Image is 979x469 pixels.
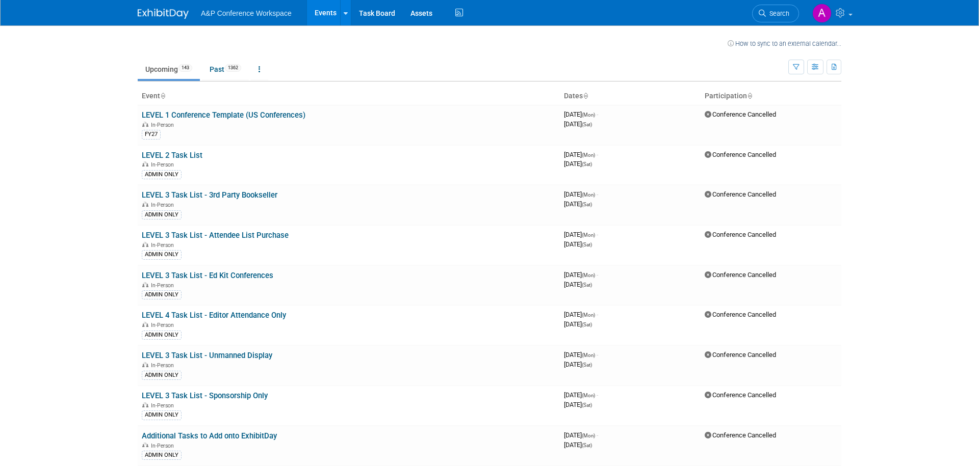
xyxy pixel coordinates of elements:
span: [DATE] [564,351,598,358]
span: Conference Cancelled [705,431,776,439]
span: [DATE] [564,431,598,439]
span: - [597,151,598,158]
a: Sort by Start Date [583,92,588,100]
span: In-Person [151,443,177,449]
span: (Sat) [582,322,592,327]
span: In-Person [151,242,177,249]
span: [DATE] [564,200,592,208]
span: (Sat) [582,122,592,127]
img: In-Person Event [142,443,148,448]
a: LEVEL 1 Conference Template (US Conferences) [142,111,305,120]
span: [DATE] [564,151,598,158]
span: - [597,351,598,358]
img: In-Person Event [142,322,148,327]
a: Sort by Event Name [160,92,165,100]
span: [DATE] [564,281,592,288]
span: 143 [178,64,192,72]
span: (Mon) [582,192,595,198]
a: LEVEL 4 Task List - Editor Attendance Only [142,311,286,320]
span: In-Person [151,202,177,208]
span: (Sat) [582,362,592,368]
span: [DATE] [564,160,592,168]
span: Conference Cancelled [705,311,776,318]
div: ADMIN ONLY [142,330,182,340]
span: A&P Conference Workspace [201,9,292,17]
span: (Mon) [582,232,595,238]
span: [DATE] [564,190,598,198]
a: LEVEL 3 Task List - Attendee List Purchase [142,231,289,240]
img: ExhibitDay [138,9,189,19]
a: LEVEL 3 Task List - Sponsorship Only [142,391,268,400]
span: (Mon) [582,393,595,398]
span: [DATE] [564,231,598,238]
span: (Mon) [582,112,595,118]
a: Upcoming143 [138,60,200,79]
span: Conference Cancelled [705,351,776,358]
a: Search [752,5,799,22]
span: [DATE] [564,441,592,449]
div: ADMIN ONLY [142,170,182,179]
span: (Sat) [582,443,592,448]
a: LEVEL 2 Task List [142,151,202,160]
img: In-Person Event [142,242,148,247]
span: Conference Cancelled [705,271,776,279]
img: In-Person Event [142,282,148,287]
span: [DATE] [564,271,598,279]
span: [DATE] [564,111,598,118]
th: Event [138,88,560,105]
span: 1362 [225,64,241,72]
div: ADMIN ONLY [142,410,182,420]
span: In-Person [151,122,177,128]
img: In-Person Event [142,122,148,127]
span: - [597,111,598,118]
div: ADMIN ONLY [142,250,182,259]
span: (Sat) [582,402,592,408]
th: Dates [560,88,701,105]
span: (Mon) [582,152,595,158]
span: In-Person [151,402,177,409]
span: (Sat) [582,282,592,288]
a: LEVEL 3 Task List - 3rd Party Bookseller [142,190,277,200]
span: (Mon) [582,312,595,318]
span: Conference Cancelled [705,190,776,198]
span: In-Person [151,322,177,328]
span: (Sat) [582,202,592,207]
div: ADMIN ONLY [142,290,182,299]
span: - [597,391,598,399]
span: Conference Cancelled [705,151,776,158]
span: - [597,190,598,198]
span: In-Person [151,282,177,289]
img: In-Person Event [142,161,148,167]
a: LEVEL 3 Task List - Unmanned Display [142,351,272,360]
span: [DATE] [564,391,598,399]
span: - [597,311,598,318]
span: (Sat) [582,242,592,247]
span: [DATE] [564,361,592,368]
span: - [597,231,598,238]
img: Anna Turton [812,4,832,23]
span: Conference Cancelled [705,391,776,399]
a: Past1362 [202,60,249,79]
img: In-Person Event [142,402,148,407]
span: Conference Cancelled [705,231,776,238]
span: [DATE] [564,240,592,248]
th: Participation [701,88,841,105]
span: - [597,271,598,279]
span: (Mon) [582,352,595,358]
span: (Mon) [582,272,595,278]
span: Conference Cancelled [705,111,776,118]
a: Sort by Participation Type [747,92,752,100]
img: In-Person Event [142,362,148,367]
span: (Mon) [582,433,595,438]
span: (Sat) [582,161,592,167]
span: [DATE] [564,320,592,328]
div: ADMIN ONLY [142,210,182,219]
a: Additional Tasks to Add onto ExhibitDay [142,431,277,440]
a: LEVEL 3 Task List - Ed Kit Conferences [142,271,273,280]
span: - [597,431,598,439]
div: FY27 [142,130,161,139]
span: [DATE] [564,120,592,128]
span: In-Person [151,161,177,168]
div: ADMIN ONLY [142,451,182,460]
div: ADMIN ONLY [142,371,182,380]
